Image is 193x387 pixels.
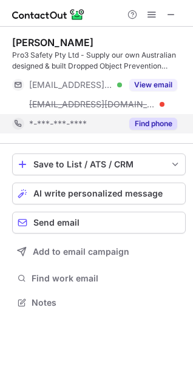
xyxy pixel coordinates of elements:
[12,36,93,49] div: [PERSON_NAME]
[12,153,186,175] button: save-profile-one-click
[12,294,186,311] button: Notes
[12,212,186,234] button: Send email
[129,118,177,130] button: Reveal Button
[29,99,155,110] span: [EMAIL_ADDRESS][DOMAIN_NAME]
[33,247,129,257] span: Add to email campaign
[33,189,163,198] span: AI write personalized message
[33,160,164,169] div: Save to List / ATS / CRM
[29,79,113,90] span: [EMAIL_ADDRESS][DOMAIN_NAME]
[12,183,186,204] button: AI write personalized message
[32,273,181,284] span: Find work email
[12,7,85,22] img: ContactOut v5.3.10
[129,79,177,91] button: Reveal Button
[33,218,80,227] span: Send email
[12,241,186,263] button: Add to email campaign
[12,50,186,72] div: Pro3 Safety Pty Ltd - Supply our own Australian designed & built Dropped Object Prevention System...
[32,297,181,308] span: Notes
[12,270,186,287] button: Find work email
